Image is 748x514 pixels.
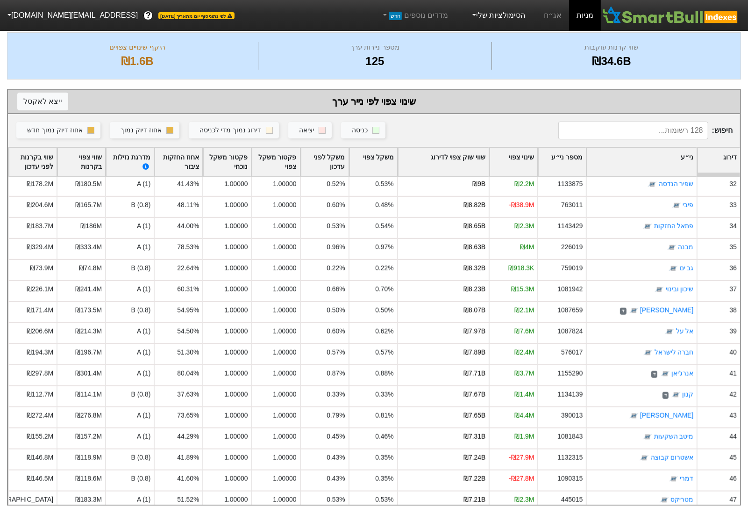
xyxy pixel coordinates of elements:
[730,432,737,442] div: 44
[671,370,694,377] a: אנרג'יאן
[587,148,697,177] div: Toggle SortBy
[75,495,102,505] div: ₪183.3M
[105,196,154,217] div: B (0.8)
[57,148,105,177] div: Toggle SortBy
[620,308,626,315] span: ד
[375,495,393,505] div: 0.53%
[177,179,199,189] div: 41.43%
[273,326,296,336] div: 1.00000
[327,263,345,273] div: 0.22%
[75,179,102,189] div: ₪180.5M
[514,326,534,336] div: ₪7.6M
[730,305,737,315] div: 38
[177,369,199,378] div: 80.04%
[27,326,53,336] div: ₪206.6M
[730,179,737,189] div: 32
[177,495,199,505] div: 51.52%
[730,474,737,484] div: 46
[509,453,534,463] div: -₪27.9M
[105,322,154,343] div: A (1)
[375,432,393,442] div: 0.46%
[327,495,345,505] div: 0.53%
[730,390,737,399] div: 42
[375,284,393,294] div: 0.70%
[463,347,485,357] div: ₪7.89B
[75,369,102,378] div: ₪301.4M
[676,328,694,335] a: אל על
[105,175,154,196] div: A (1)
[398,148,489,177] div: Toggle SortBy
[105,427,154,449] div: A (1)
[463,263,485,273] div: ₪8.32B
[75,305,102,315] div: ₪173.5M
[375,200,393,210] div: 0.48%
[659,181,694,188] a: שפיר הנדסה
[224,347,248,357] div: 1.00000
[327,474,345,484] div: 0.43%
[105,385,154,406] div: B (0.8)
[177,474,199,484] div: 41.60%
[79,263,102,273] div: ₪74.8M
[557,305,583,315] div: 1087659
[27,453,53,463] div: ₪146.8M
[463,326,485,336] div: ₪7.97B
[671,391,681,400] img: tase link
[177,411,199,420] div: 73.65%
[261,42,490,53] div: מספר ניירות ערך
[463,221,485,231] div: ₪8.65B
[375,390,393,399] div: 0.33%
[177,347,199,357] div: 51.30%
[660,496,669,505] img: tase link
[494,53,729,70] div: ₪34.6B
[730,369,737,378] div: 41
[273,347,296,357] div: 1.00000
[654,223,694,230] a: פתאל החזקות
[341,122,385,139] button: כניסה
[561,495,583,505] div: 445015
[273,390,296,399] div: 1.00000
[177,432,199,442] div: 44.29%
[177,390,199,399] div: 37.63%
[665,327,674,337] img: tase link
[177,221,199,231] div: 44.00%
[105,406,154,427] div: A (1)
[224,221,248,231] div: 1.00000
[730,495,737,505] div: 47
[27,221,53,231] div: ₪183.7M
[663,392,669,399] span: ד
[189,122,279,139] button: דירוג נמוך מדי לכניסה
[680,475,693,483] a: דמרי
[375,263,393,273] div: 0.22%
[514,390,534,399] div: ₪1.4M
[514,221,534,231] div: ₪2.3M
[105,343,154,364] div: A (1)
[27,347,53,357] div: ₪194.3M
[557,221,583,231] div: 1143429
[666,286,694,293] a: שיכון ובינוי
[27,125,83,136] div: אחוז דיוק נמוך חדש
[106,148,154,177] div: Toggle SortBy
[648,180,657,189] img: tase link
[651,371,657,378] span: ד
[19,53,256,70] div: ₪1.6B
[109,152,150,172] div: מדרגת נזילות
[557,432,583,442] div: 1081843
[463,411,485,420] div: ₪7.65B
[327,390,345,399] div: 0.33%
[75,347,102,357] div: ₪196.7M
[224,179,248,189] div: 1.00000
[273,284,296,294] div: 1.00000
[463,432,485,442] div: ₪7.31B
[75,390,102,399] div: ₪114.1M
[27,474,53,484] div: ₪146.5M
[327,347,345,357] div: 0.57%
[224,326,248,336] div: 1.00000
[557,326,583,336] div: 1087824
[75,242,102,252] div: ₪333.4M
[224,242,248,252] div: 1.00000
[520,242,534,252] div: ₪4M
[514,179,534,189] div: ₪2.2M
[273,179,296,189] div: 1.00000
[177,284,199,294] div: 60.31%
[252,148,299,177] div: Toggle SortBy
